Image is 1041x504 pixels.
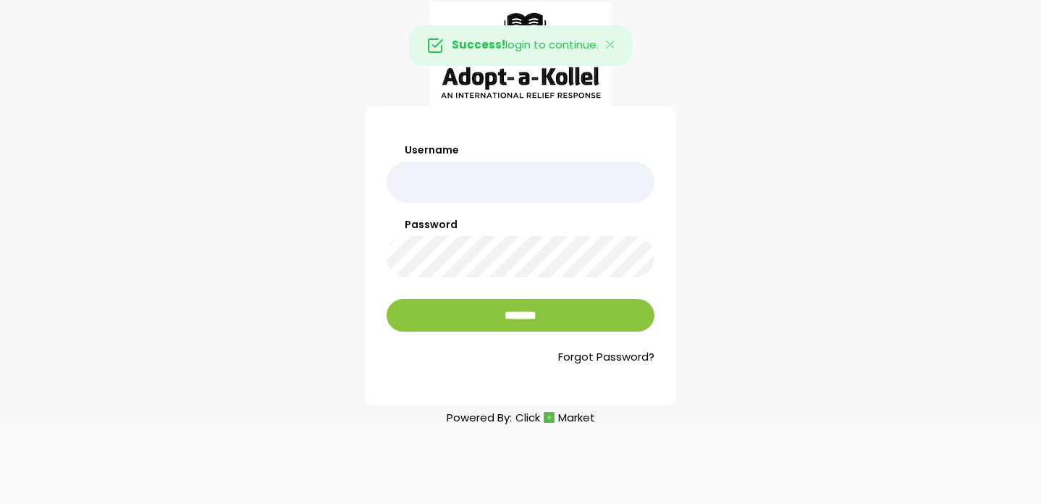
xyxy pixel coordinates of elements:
a: ClickMarket [515,408,595,427]
strong: Success! [452,37,505,52]
p: Powered By: [447,408,595,427]
img: aak_logo_sm.jpeg [430,2,611,106]
label: Username [387,143,654,158]
a: Forgot Password? [387,349,654,366]
label: Password [387,217,654,232]
button: Close [590,26,632,65]
img: cm_icon.png [544,412,555,423]
div: login to continue. [409,25,632,66]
